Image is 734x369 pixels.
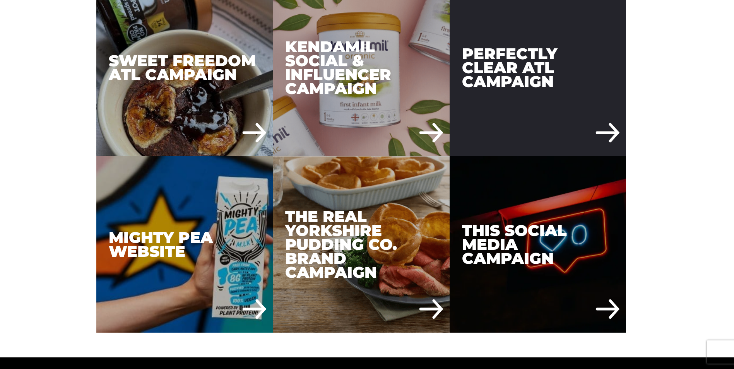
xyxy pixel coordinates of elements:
[96,156,273,333] a: Mighty Pea Website Mighty Pea Website
[273,156,450,333] div: The Real Yorkshire Pudding Co. Brand Campaign
[450,156,626,333] a: THIS Social Media Campaign THIS Social Media Campaign
[96,156,273,333] div: Mighty Pea Website
[450,156,626,333] div: THIS Social Media Campaign
[273,156,450,333] a: The Real Yorkshire Pudding Co. Brand Campaign The Real Yorkshire Pudding Co. Brand Campaign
